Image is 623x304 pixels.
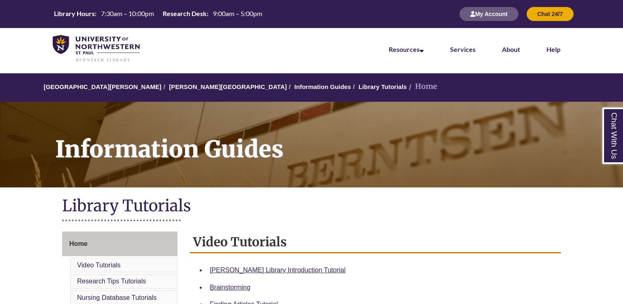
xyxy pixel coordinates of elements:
a: Information Guides [294,83,351,90]
span: Home [69,240,87,247]
a: Services [450,45,476,53]
th: Research Desk: [159,9,210,18]
a: Home [62,232,177,256]
button: My Account [460,7,518,21]
span: 9:00am – 5:00pm [213,9,262,17]
img: UNWSP Library Logo [53,35,140,63]
a: Chat 24/7 [527,10,574,17]
a: Resources [389,45,424,53]
a: Research Tips Tutorials [77,278,146,285]
a: Hours Today [51,9,266,19]
a: Brainstorming [210,284,250,291]
h1: Information Guides [46,102,623,177]
a: [PERSON_NAME][GEOGRAPHIC_DATA] [169,83,287,90]
h2: Video Tutorials [190,232,560,253]
a: Library Tutorials [359,83,407,90]
a: Video Tutorials [77,262,121,269]
span: 7:30am – 10:00pm [101,9,154,17]
h1: Library Tutorials [62,196,560,217]
a: My Account [460,10,518,17]
a: Help [546,45,560,53]
a: Nursing Database Tutorials [77,294,156,301]
table: Hours Today [51,9,266,18]
a: [PERSON_NAME] Library Introduction Tutorial [210,267,345,274]
li: Home [407,81,437,93]
button: Chat 24/7 [527,7,574,21]
a: About [502,45,520,53]
th: Library Hours: [51,9,98,18]
a: [GEOGRAPHIC_DATA][PERSON_NAME] [44,83,161,90]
